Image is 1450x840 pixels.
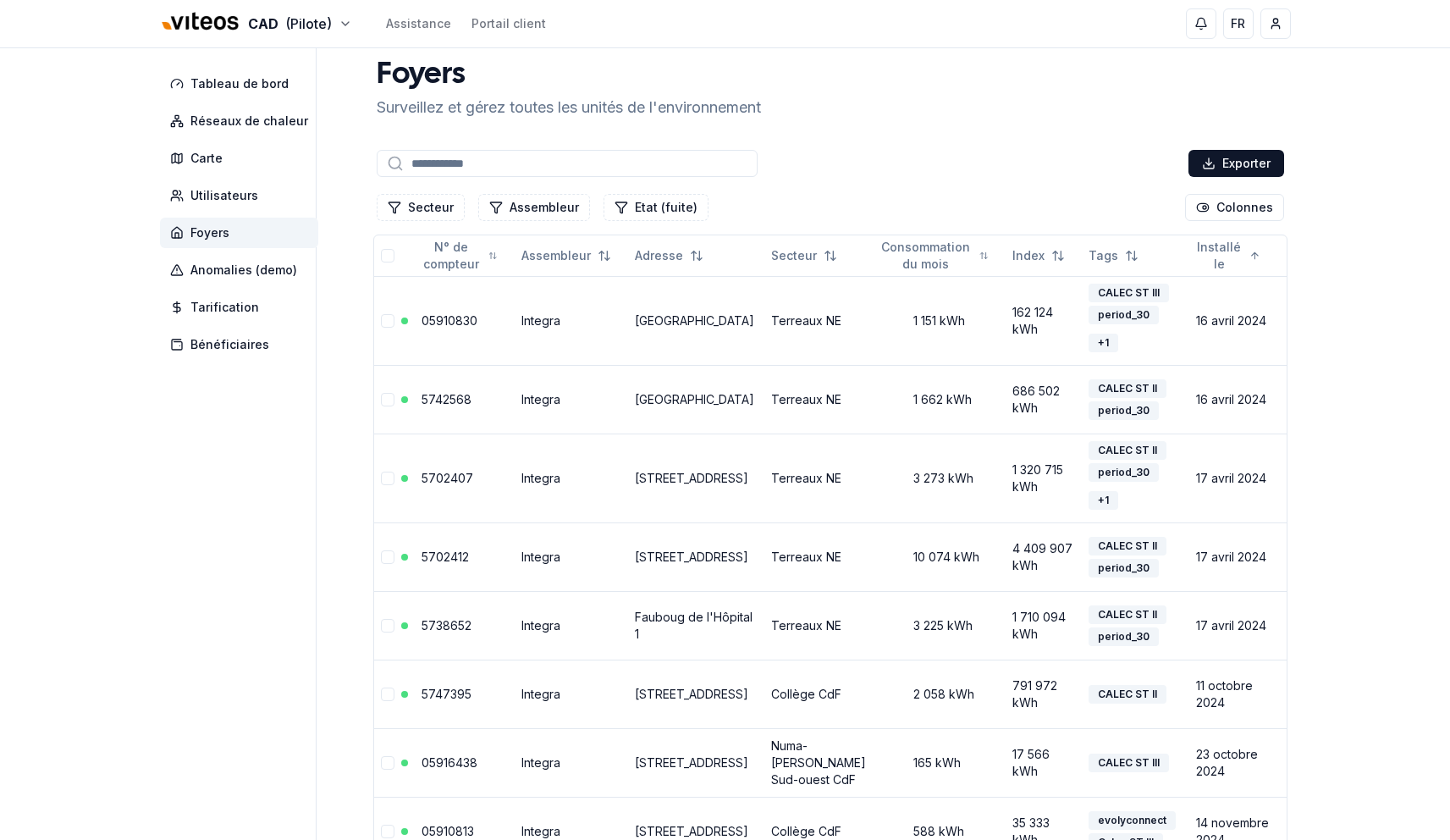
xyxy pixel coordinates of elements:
[761,242,847,269] button: Not sorted. Click to sort ascending.
[879,470,999,487] div: 3 273 kWh
[381,472,394,485] button: Sélectionner la ligne
[1089,401,1159,420] div: period_30
[381,550,394,564] button: Sélectionner la ligne
[1089,605,1166,624] div: CALEC ST II
[160,106,325,136] a: Réseaux de chaleur
[190,150,223,167] span: Carte
[422,755,477,770] a: 05916438
[1089,328,1119,358] button: +1
[1189,522,1277,591] td: 17 avril 2024
[1012,609,1075,643] div: 1 710 094 kWh
[160,218,325,248] a: Foyers
[386,15,451,32] a: Assistance
[1189,365,1277,434] td: 16 avril 2024
[1089,559,1159,577] div: period_30
[515,522,628,591] td: Integra
[1185,194,1284,221] button: Cocher les colonnes
[879,549,999,566] div: 10 074 kWh
[190,299,259,316] span: Tarification
[764,365,873,434] td: Terreaux NE
[1188,150,1284,177] button: Exporter
[1189,728,1277,797] td: 23 octobre 2024
[635,550,748,564] a: [STREET_ADDRESS]
[764,728,873,797] td: Numa-[PERSON_NAME] Sud-ouest CdF
[625,242,714,269] button: Not sorted. Click to sort ascending.
[764,591,873,660] td: Terreaux NE
[635,392,754,406] a: [GEOGRAPHIC_DATA]
[1012,383,1075,417] div: 686 502 kWh
[422,550,469,564] a: 5702412
[1089,441,1166,460] div: CALEC ST II
[190,336,269,353] span: Bénéficiaires
[1012,247,1045,264] span: Index
[381,619,394,633] button: Sélectionner la ligne
[635,247,683,264] span: Adresse
[635,471,748,485] a: [STREET_ADDRESS]
[381,393,394,406] button: Sélectionner la ligne
[377,58,761,92] h1: Foyers
[377,194,465,221] button: Filtrer les lignes
[381,756,394,770] button: Sélectionner la ligne
[422,239,482,273] span: N° de compteur
[635,755,748,770] a: [STREET_ADDRESS]
[1078,242,1149,269] button: Not sorted. Click to sort ascending.
[604,194,708,221] button: Filtrer les lignes
[1089,463,1159,482] div: period_30
[1089,811,1176,830] div: evolyconnect
[879,391,999,408] div: 1 662 kWh
[1189,434,1277,522] td: 17 avril 2024
[471,15,546,32] a: Portail client
[422,313,477,328] a: 05910830
[190,224,229,241] span: Foyers
[1002,242,1075,269] button: Not sorted. Click to sort ascending.
[879,617,999,634] div: 3 225 kWh
[1089,627,1159,646] div: period_30
[1089,306,1159,324] div: period_30
[160,2,241,42] img: Viteos - CAD Logo
[1189,660,1277,728] td: 11 octobre 2024
[515,660,628,728] td: Integra
[190,113,308,130] span: Réseaux de chaleur
[160,180,325,211] a: Utilisateurs
[478,194,590,221] button: Filtrer les lignes
[1089,485,1119,516] button: +1
[1089,754,1169,772] div: CALEC ST III
[422,618,471,633] a: 5738652
[771,247,817,264] span: Secteur
[190,75,289,92] span: Tableau de bord
[160,292,325,323] a: Tarification
[635,824,748,838] a: [STREET_ADDRESS]
[190,187,258,204] span: Utilisateurs
[190,262,297,279] span: Anomalies (demo)
[879,686,999,703] div: 2 058 kWh
[160,6,352,42] button: CAD(Pilote)
[1012,304,1075,338] div: 162 124 kWh
[635,313,754,328] a: [GEOGRAPHIC_DATA]
[248,14,278,34] span: CAD
[1231,15,1245,32] span: FR
[764,434,873,522] td: Terreaux NE
[1089,247,1118,264] span: Tags
[1012,461,1075,495] div: 1 320 715 kWh
[1186,242,1271,269] button: Sorted ascending. Click to sort descending.
[381,314,394,328] button: Sélectionner la ligne
[515,434,628,522] td: Integra
[879,239,973,273] span: Consommation du mois
[1189,276,1277,365] td: 16 avril 2024
[411,242,508,269] button: Not sorted. Click to sort ascending.
[521,247,591,264] span: Assembleur
[1223,8,1254,39] button: FR
[381,825,394,838] button: Sélectionner la ligne
[764,660,873,728] td: Collège CdF
[422,392,471,406] a: 5742568
[1089,379,1166,398] div: CALEC ST II
[879,312,999,329] div: 1 151 kWh
[515,365,628,434] td: Integra
[160,69,325,99] a: Tableau de bord
[635,687,748,701] a: [STREET_ADDRESS]
[422,824,474,838] a: 05910813
[515,728,628,797] td: Integra
[1189,591,1277,660] td: 17 avril 2024
[1089,284,1169,302] div: CALEC ST III
[511,242,621,269] button: Not sorted. Click to sort ascending.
